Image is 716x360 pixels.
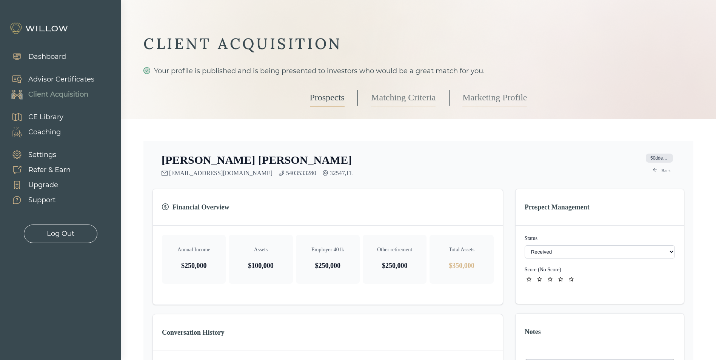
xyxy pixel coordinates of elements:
a: 5403533280 [286,170,316,177]
div: Advisor Certificates [28,74,94,85]
a: Advisor Certificates [4,72,94,87]
h3: Prospect Management [525,202,675,212]
button: ID [525,266,561,274]
a: Coaching [4,125,63,140]
div: Coaching [28,127,61,137]
div: Settings [28,150,56,160]
p: $350,000 [436,260,487,271]
p: $250,000 [168,260,220,271]
div: Your profile is published and is being presented to investors who would be a great match for you. [143,66,693,76]
a: Prospects [310,88,345,107]
span: dollar [162,203,169,211]
div: Refer & Earn [28,165,71,175]
span: environment [322,170,328,176]
div: Log Out [47,229,74,239]
label: Status [525,235,675,242]
button: star [546,275,555,284]
a: [EMAIL_ADDRESS][DOMAIN_NAME] [169,170,273,177]
p: $250,000 [369,260,420,271]
p: Other retirement [369,246,420,254]
p: $250,000 [302,260,354,271]
div: CE Library [28,112,63,122]
h3: Conversation History [162,327,494,338]
button: star [567,275,576,284]
div: CLIENT ACQUISITION [143,34,693,54]
div: Support [28,195,55,205]
h3: Financial Overview [162,202,494,212]
a: Matching Criteria [371,88,436,107]
p: Annual Income [168,246,220,254]
a: Client Acquisition [4,87,94,102]
span: mail [162,170,168,176]
p: Employer 401k [302,246,354,254]
div: Client Acquisition [28,89,88,100]
button: star [525,275,534,284]
a: CE Library [4,109,63,125]
button: star [535,275,544,284]
button: ID [644,153,675,163]
h2: [PERSON_NAME] [PERSON_NAME] [162,153,352,167]
a: Marketing Profile [462,88,527,107]
img: Willow [9,22,70,34]
p: Total Assets [436,246,487,254]
label: Score ( No Score ) [525,267,561,272]
a: Dashboard [4,49,66,64]
span: phone [279,170,285,176]
a: Settings [4,147,71,162]
div: Upgrade [28,180,58,190]
p: Assets [235,246,286,254]
span: 50dde7e6-c1bc-439a-b528-ef38ea823fe9 [646,154,673,163]
span: 32547 , FL [330,170,354,177]
span: check-circle [143,67,150,74]
button: star [556,275,565,284]
a: Upgrade [4,177,71,192]
a: Refer & Earn [4,162,71,177]
span: arrow-left [653,168,658,174]
div: Dashboard [28,52,66,62]
p: $100,000 [235,260,286,271]
a: arrow-leftBack [648,166,675,175]
h3: Notes [525,326,675,337]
